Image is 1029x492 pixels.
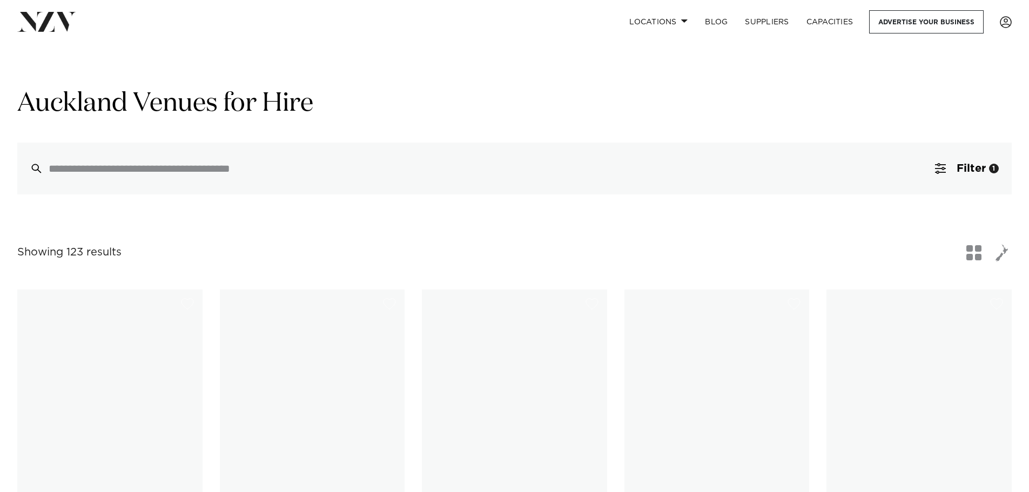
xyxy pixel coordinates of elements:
h1: Auckland Venues for Hire [17,87,1012,121]
span: Filter [957,163,986,174]
img: nzv-logo.png [17,12,76,31]
button: Filter1 [922,143,1012,194]
div: 1 [989,164,999,173]
a: BLOG [696,10,736,33]
div: Showing 123 results [17,244,122,261]
a: Advertise your business [869,10,984,33]
a: Capacities [798,10,862,33]
a: SUPPLIERS [736,10,797,33]
a: Locations [621,10,696,33]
